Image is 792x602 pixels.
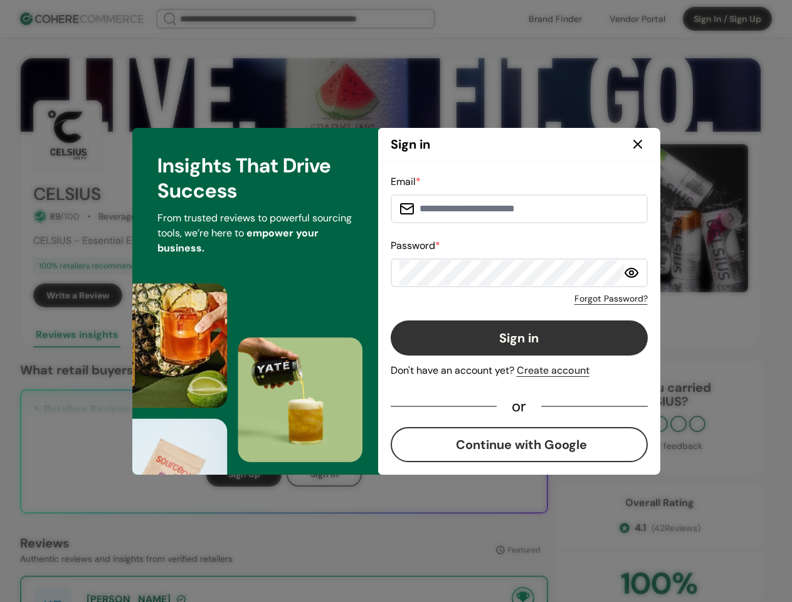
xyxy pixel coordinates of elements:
button: Sign in [391,320,648,356]
h3: Insights That Drive Success [157,153,353,203]
div: Don't have an account yet? [391,363,648,378]
span: empower your business. [157,226,319,255]
h2: Sign in [391,135,430,154]
label: Password [391,239,440,252]
p: From trusted reviews to powerful sourcing tools, we’re here to [157,211,353,256]
a: Forgot Password? [574,292,648,305]
label: Email [391,175,421,188]
div: Create account [517,363,589,378]
div: or [497,401,541,412]
button: Continue with Google [391,427,648,462]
